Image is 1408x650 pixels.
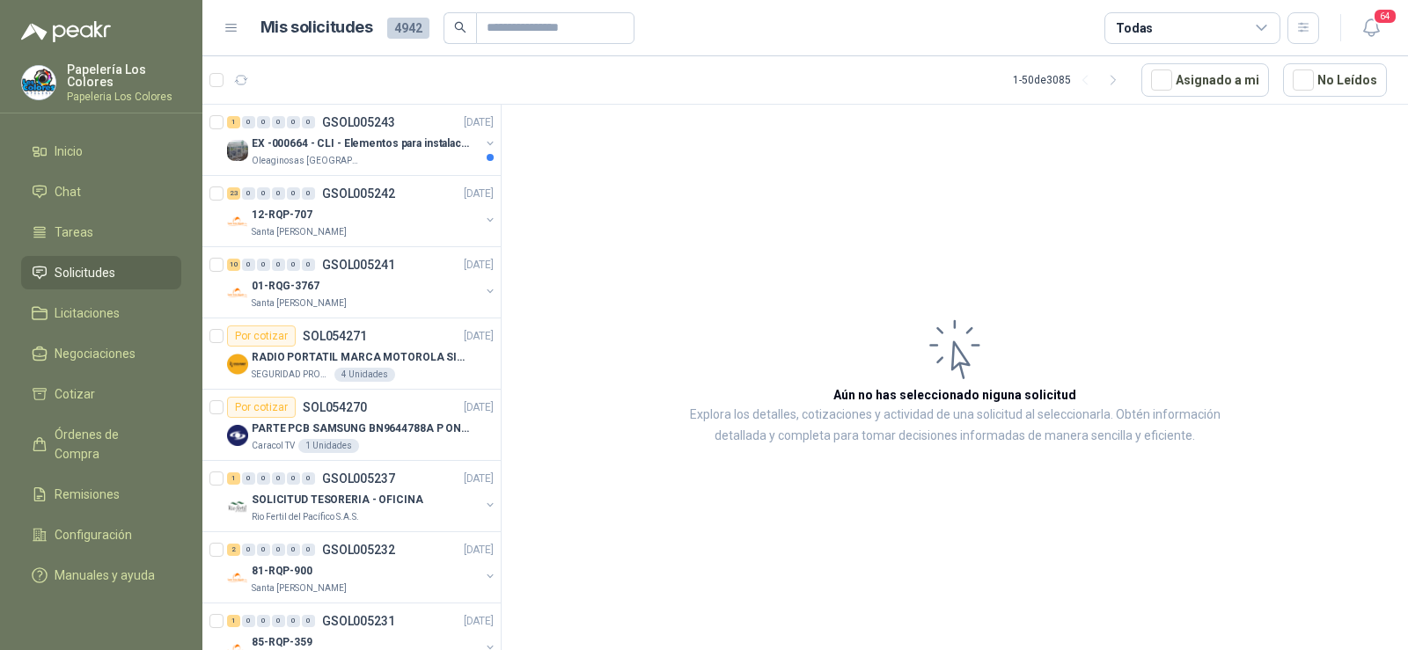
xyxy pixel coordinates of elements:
[242,116,255,128] div: 0
[464,186,494,202] p: [DATE]
[227,140,248,161] img: Company Logo
[55,223,93,242] span: Tareas
[21,256,181,289] a: Solicitudes
[22,66,55,99] img: Company Logo
[272,544,285,556] div: 0
[272,187,285,200] div: 0
[21,21,111,42] img: Logo peakr
[287,187,300,200] div: 0
[67,63,181,88] p: Papelería Los Colores
[55,425,165,464] span: Órdenes de Compra
[1373,8,1397,25] span: 64
[227,544,240,556] div: 2
[322,615,395,627] p: GSOL005231
[242,544,255,556] div: 0
[55,344,136,363] span: Negociaciones
[227,282,248,303] img: Company Logo
[1355,12,1387,44] button: 64
[55,384,95,404] span: Cotizar
[287,544,300,556] div: 0
[242,472,255,485] div: 0
[302,615,315,627] div: 0
[287,472,300,485] div: 0
[1116,18,1153,38] div: Todas
[227,539,497,595] a: 2 0 0 0 0 0 GSOL005232[DATE] Company Logo81-RQP-900Santa [PERSON_NAME]
[227,112,497,168] a: 1 0 0 0 0 0 GSOL005243[DATE] Company LogoEX -000664 - CLI - Elementos para instalacion de cOleagi...
[303,401,367,413] p: SOL054270
[302,544,315,556] div: 0
[387,18,429,39] span: 4942
[302,259,315,271] div: 0
[227,496,248,517] img: Company Logo
[302,187,315,200] div: 0
[287,615,300,627] div: 0
[55,525,132,544] span: Configuración
[202,390,501,461] a: Por cotizarSOL054270[DATE] Company LogoPARTE PCB SAMSUNG BN9644788A P ONECONNECaracol TV1 Unidades
[227,425,248,446] img: Company Logo
[252,368,331,382] p: SEGURIDAD PROVISER LTDA
[227,183,497,239] a: 23 0 0 0 0 0 GSOL005242[DATE] Company Logo12-RQP-707Santa [PERSON_NAME]
[322,116,395,128] p: GSOL005243
[302,116,315,128] div: 0
[257,544,270,556] div: 0
[227,468,497,524] a: 1 0 0 0 0 0 GSOL005237[DATE] Company LogoSOLICITUD TESORERIA - OFICINARio Fertil del Pacífico S.A.S.
[334,368,395,382] div: 4 Unidades
[242,615,255,627] div: 0
[227,259,240,271] div: 10
[322,259,395,271] p: GSOL005241
[21,377,181,411] a: Cotizar
[67,91,181,102] p: Papeleria Los Colores
[252,135,471,152] p: EX -000664 - CLI - Elementos para instalacion de c
[227,187,240,200] div: 23
[287,259,300,271] div: 0
[55,142,83,161] span: Inicio
[272,116,285,128] div: 0
[464,471,494,487] p: [DATE]
[303,330,367,342] p: SOL054271
[302,472,315,485] div: 0
[227,567,248,588] img: Company Logo
[227,116,240,128] div: 1
[252,207,312,223] p: 12-RQP-707
[287,116,300,128] div: 0
[252,439,295,453] p: Caracol TV
[55,303,120,323] span: Licitaciones
[227,397,296,418] div: Por cotizar
[252,420,471,437] p: PARTE PCB SAMSUNG BN9644788A P ONECONNE
[21,175,181,208] a: Chat
[257,472,270,485] div: 0
[252,563,312,580] p: 81-RQP-900
[678,405,1232,447] p: Explora los detalles, cotizaciones y actividad de una solicitud al seleccionarla. Obtén informaci...
[21,296,181,330] a: Licitaciones
[55,182,81,201] span: Chat
[227,211,248,232] img: Company Logo
[227,354,248,375] img: Company Logo
[55,485,120,504] span: Remisiones
[252,349,471,366] p: RADIO PORTATIL MARCA MOTOROLA SIN PANTALLA CON GPS, INCLUYE: ANTENA, BATERIA, CLIP Y CARGADOR
[252,154,363,168] p: Oleaginosas [GEOGRAPHIC_DATA][PERSON_NAME]
[21,559,181,592] a: Manuales y ayuda
[252,278,319,295] p: 01-RQG-3767
[55,263,115,282] span: Solicitudes
[227,254,497,310] a: 10 0 0 0 0 0 GSOL005241[DATE] Company Logo01-RQG-3767Santa [PERSON_NAME]
[21,518,181,551] a: Configuración
[257,116,270,128] div: 0
[21,135,181,168] a: Inicio
[257,615,270,627] div: 0
[21,337,181,370] a: Negociaciones
[21,478,181,511] a: Remisiones
[464,328,494,345] p: [DATE]
[252,581,347,595] p: Santa [PERSON_NAME]
[833,385,1076,405] h3: Aún no has seleccionado niguna solicitud
[464,257,494,274] p: [DATE]
[464,399,494,416] p: [DATE]
[464,114,494,131] p: [DATE]
[260,15,373,40] h1: Mis solicitudes
[322,187,395,200] p: GSOL005242
[252,296,347,310] p: Santa [PERSON_NAME]
[454,21,466,33] span: search
[227,472,240,485] div: 1
[55,566,155,585] span: Manuales y ayuda
[242,187,255,200] div: 0
[257,259,270,271] div: 0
